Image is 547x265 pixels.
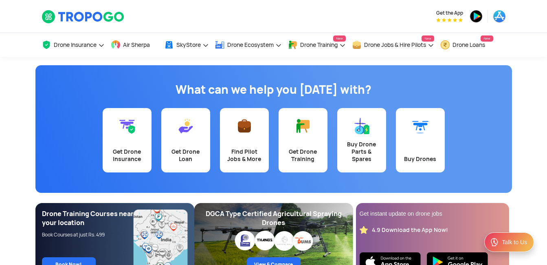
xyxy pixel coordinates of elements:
span: Air Sherpa [123,42,150,48]
img: App Raking [436,18,463,22]
img: Find Pilot Jobs & More [236,118,253,134]
a: Drone LoansNew [440,33,493,57]
div: Get instant update on drone jobs [360,210,505,218]
span: New [333,35,345,42]
img: Buy Drone Parts & Spares [354,118,370,134]
img: appstore [493,10,506,23]
img: Get Drone Loan [178,118,194,134]
img: star_rating [360,226,368,234]
div: DGCA Type Certified Agricultural Spraying Drones [201,210,347,227]
img: Buy Drones [412,118,428,134]
span: SkyStore [176,42,201,48]
div: 4.9 Download the App Now! [372,226,448,234]
div: Get Drone Loan [166,148,205,163]
span: Drone Insurance [54,42,97,48]
span: New [481,35,493,42]
a: Buy Drone Parts & Spares [337,108,386,172]
h1: What can we help you [DATE] with? [42,82,506,98]
img: ic_Support.svg [490,237,499,247]
a: Get Drone Training [279,108,327,172]
a: Buy Drones [396,108,445,172]
span: New [422,35,434,42]
a: Drone Jobs & Hire PilotsNew [352,33,434,57]
img: TropoGo Logo [42,10,125,24]
a: Air Sherpa [111,33,158,57]
img: Get Drone Insurance [119,118,135,134]
span: Drone Ecosystem [227,42,274,48]
div: Find Pilot Jobs & More [225,148,264,163]
div: Get Drone Training [283,148,323,163]
div: Buy Drones [401,155,440,163]
span: Drone Loans [453,42,485,48]
div: Drone Training Courses near your location [42,210,134,227]
a: Get Drone Insurance [103,108,152,172]
a: Drone Ecosystem [215,33,282,57]
span: Drone Jobs & Hire Pilots [364,42,426,48]
a: Drone TrainingNew [288,33,346,57]
span: Drone Training [300,42,338,48]
a: Find Pilot Jobs & More [220,108,269,172]
img: Get Drone Training [295,118,311,134]
span: Get the App [436,10,463,16]
div: Talk to Us [502,238,527,246]
img: playstore [470,10,483,23]
div: Buy Drone Parts & Spares [342,141,381,163]
a: Get Drone Loan [161,108,210,172]
div: Get Drone Insurance [108,148,147,163]
a: SkyStore [164,33,209,57]
a: Drone Insurance [42,33,105,57]
div: Book Courses at just Rs. 499 [42,232,134,238]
